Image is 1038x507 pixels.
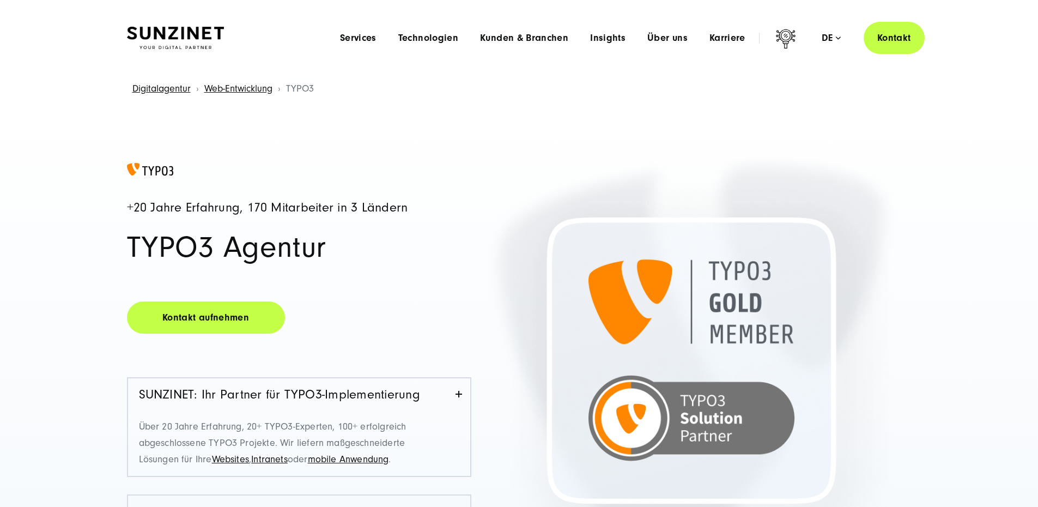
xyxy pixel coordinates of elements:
[864,22,925,54] a: Kontakt
[590,33,626,44] a: Insights
[251,454,288,465] a: Intranets
[127,232,471,263] h1: TYPO3 Agentur
[128,378,470,411] a: SUNZINET: Ihr Partner für TYPO3-Implementierung
[212,454,249,465] a: Websites
[340,33,377,44] a: Services
[647,33,688,44] a: Über uns
[127,27,224,50] img: SUNZINET Full Service Digital Agentur
[127,201,471,215] h4: +20 Jahre Erfahrung, 170 Mitarbeiter in 3 Ländern
[204,83,272,94] a: Web-Entwicklung
[286,83,314,94] span: TYPO3
[480,33,568,44] a: Kunden & Branchen
[822,33,841,44] div: de
[127,301,285,334] a: Kontakt aufnehmen
[132,83,191,94] a: Digitalagentur
[709,33,745,44] a: Karriere
[308,454,389,465] a: mobile Anwendung
[139,419,435,468] p: Über 20 Jahre Erfahrung, 20+ TYPO3-Experten, 100+ erfolgreich abgeschlossene TYPO3 Projekte. Wir ...
[398,33,458,44] a: Technologien
[127,163,173,176] img: TYPO3 Agentur Logo farbig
